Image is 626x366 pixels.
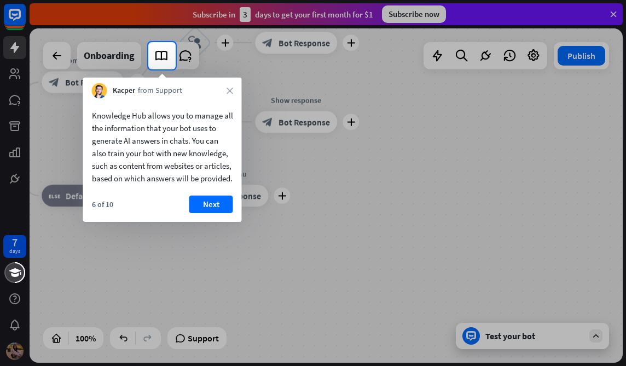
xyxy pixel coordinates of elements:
button: Next [189,196,233,213]
div: Knowledge Hub allows you to manage all the information that your bot uses to generate AI answers ... [92,109,233,185]
button: Open LiveChat chat widget [9,4,42,37]
span: from Support [138,85,182,96]
i: close [227,87,233,94]
div: 6 of 10 [92,199,113,209]
span: Kacper [113,85,135,96]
